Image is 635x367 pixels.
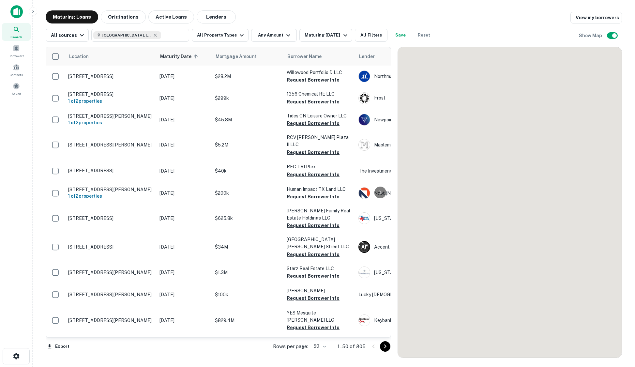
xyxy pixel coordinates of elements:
p: [DATE] [159,95,208,102]
img: picture [359,267,370,278]
p: Willowood Portfolio D LLC [287,69,352,76]
button: All sources [46,29,89,42]
th: Location [65,47,156,66]
p: $100k [215,291,280,298]
button: Request Borrower Info [287,251,340,258]
span: Location [69,53,89,60]
div: Frost [358,92,456,104]
button: Request Borrower Info [287,148,340,156]
p: [DATE] [159,291,208,298]
div: Maplemark Bank [358,139,456,151]
th: Borrower Name [283,47,355,66]
p: $5.2M [215,141,280,148]
p: [PERSON_NAME] Family Real Estate Holdings LLC [287,207,352,222]
button: Active Loans [148,10,194,23]
img: capitalize-icon.png [10,5,23,18]
span: Borrowers [8,53,24,58]
p: $34M [215,243,280,251]
div: Northmarq [358,70,456,82]
button: Reset [414,29,434,42]
p: [STREET_ADDRESS] [68,73,153,79]
p: [STREET_ADDRESS] [68,244,153,250]
p: $40k [215,167,280,175]
p: [STREET_ADDRESS] [68,215,153,221]
p: [STREET_ADDRESS] [68,91,153,97]
button: Request Borrower Info [287,324,340,331]
p: [STREET_ADDRESS][PERSON_NAME] [68,317,153,323]
p: [DATE] [159,190,208,197]
div: 0 0 [398,47,622,358]
div: Maturing [DATE] [305,31,349,39]
th: Mortgage Amount [212,47,283,66]
span: Search [10,34,22,39]
div: Newpoint Real Estate Capital [358,114,456,126]
p: $829.4M [215,317,280,324]
p: [STREET_ADDRESS][PERSON_NAME] [68,292,153,298]
span: [GEOGRAPHIC_DATA], [GEOGRAPHIC_DATA], [GEOGRAPHIC_DATA] [102,32,151,38]
p: [STREET_ADDRESS][PERSON_NAME] [68,142,153,148]
p: RCV [PERSON_NAME] Plaza II LLC [287,134,352,148]
p: [DATE] [159,73,208,80]
p: Tides ON Leisure Owner LLC [287,112,352,119]
button: All Property Types [192,29,249,42]
p: [DATE] [159,243,208,251]
p: 1356 Chemical RE LLC [287,90,352,98]
div: [US_STATE] Bank [358,212,456,224]
span: Lender [359,53,375,60]
p: 1–50 of 805 [338,343,366,350]
p: [STREET_ADDRESS][PERSON_NAME] [68,269,153,275]
h6: Show Map [579,32,603,39]
button: Maturing Loans [46,10,98,23]
span: Contacts [10,72,23,77]
p: Rows per page: [273,343,308,350]
p: A F [361,244,368,251]
button: Save your search to get updates of matches that match your search criteria. [390,29,411,42]
button: Request Borrower Info [287,171,340,178]
p: The Investmeny Group [358,167,456,175]
p: RFC TRI Plex [287,163,352,170]
img: picture [359,93,370,104]
div: [US_STATE] Security Bank [358,267,456,278]
a: Saved [2,80,31,98]
span: Maturity Date [160,53,200,60]
p: [STREET_ADDRESS][PERSON_NAME] [68,187,153,192]
span: Borrower Name [287,53,322,60]
button: Request Borrower Info [287,119,340,127]
p: [DATE] [159,167,208,175]
th: Maturity Date [156,47,212,66]
img: picture [359,213,370,224]
p: $299k [215,95,280,102]
img: picture [359,315,370,326]
button: Export [46,342,71,351]
div: Ndbt (north Dallas Bank & Trust) [358,187,456,199]
button: Request Borrower Info [287,222,340,229]
p: YES Mesquite [PERSON_NAME] LLC [287,309,352,324]
div: All sources [51,31,86,39]
img: picture [359,71,370,82]
p: [DATE] [159,141,208,148]
p: Human Impact TX Land LLC [287,186,352,193]
p: [DATE] [159,215,208,222]
th: Lender [355,47,460,66]
p: [PERSON_NAME] [287,287,352,294]
p: [GEOGRAPHIC_DATA][PERSON_NAME] Street LLC [287,236,352,250]
button: Request Borrower Info [287,294,340,302]
a: Contacts [2,61,31,79]
p: [STREET_ADDRESS] [68,168,153,174]
button: Lenders [197,10,236,23]
iframe: Chat Widget [602,315,635,346]
a: Search [2,23,31,41]
div: 50 [311,342,327,351]
img: picture [359,139,370,150]
button: Request Borrower Info [287,272,340,280]
button: Request Borrower Info [287,76,340,84]
span: Saved [12,91,21,96]
div: Keybank National Association [358,314,456,326]
a: Borrowers [2,42,31,60]
span: Mortgage Amount [216,53,265,60]
img: picture [359,188,370,199]
button: Request Borrower Info [287,193,340,201]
